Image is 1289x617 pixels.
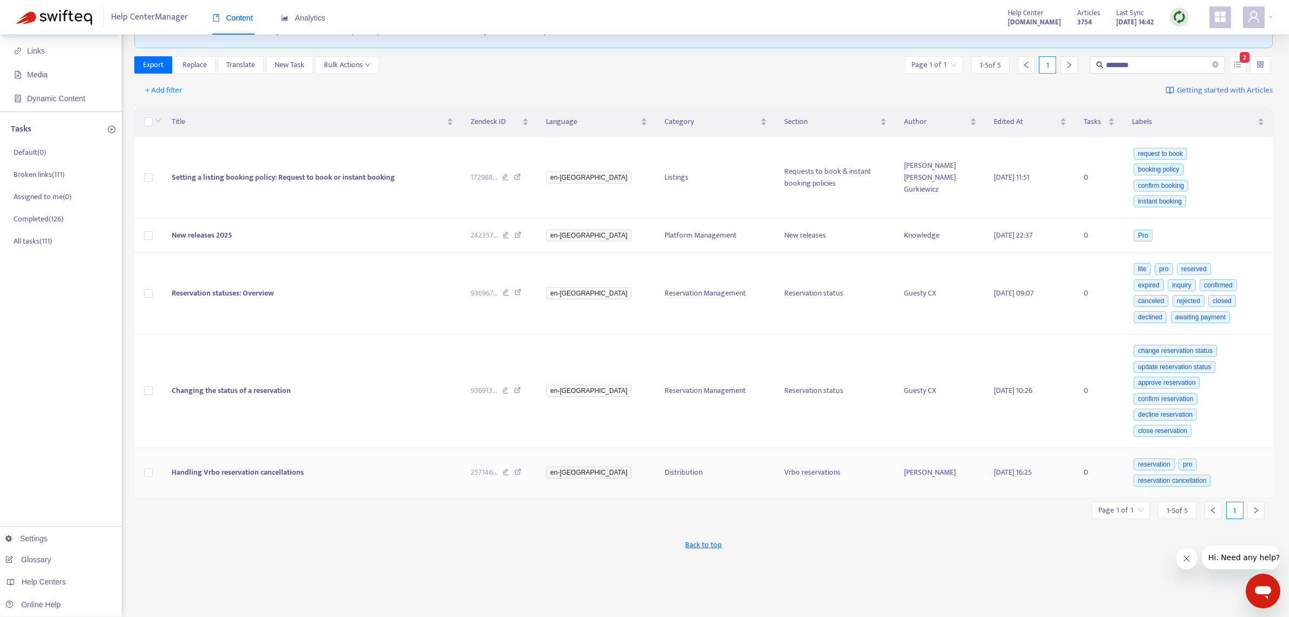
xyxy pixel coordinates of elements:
[14,147,46,158] p: Default ( 0 )
[1209,507,1217,514] span: left
[656,107,776,137] th: Category
[1134,475,1210,487] span: reservation cancellation
[183,59,207,71] span: Replace
[895,219,985,253] td: Knowledge
[471,385,497,397] span: 936913 ...
[1134,345,1216,357] span: change reservation status
[1212,61,1219,68] span: close-circle
[776,107,895,137] th: Section
[994,466,1032,478] span: [DATE] 16:25
[1202,546,1280,569] iframe: Message from company
[994,287,1034,299] span: [DATE] 09:07
[14,95,22,102] span: container
[546,467,632,478] span: en-[GEOGRAPHIC_DATA]
[1155,263,1173,275] span: pro
[784,116,878,128] span: Section
[980,60,1001,71] span: 1 - 5 of 5
[1200,279,1237,291] span: confirmed
[1134,425,1192,437] span: close reservation
[281,14,289,22] span: area-chart
[1134,393,1197,405] span: confirm reservation
[1134,180,1188,192] span: confirm booking
[1077,16,1092,28] strong: 3754
[14,213,63,225] p: Completed ( 126 )
[895,334,985,448] td: Guesty CX
[1096,61,1104,69] span: search
[1134,148,1187,160] span: request to book
[994,229,1033,241] span: [DATE] 22:37
[1177,84,1273,97] span: Getting started with Articles
[776,253,895,334] td: Reservation status
[1075,334,1123,448] td: 0
[11,123,31,136] p: Tasks
[14,169,64,180] p: Broken links ( 111 )
[108,126,115,133] span: plus-circle
[1134,263,1150,275] span: lite
[365,62,370,68] span: down
[134,56,172,74] button: Export
[22,577,66,586] span: Help Centers
[281,14,325,22] span: Analytics
[656,219,776,253] td: Platform Management
[212,14,220,22] span: book
[111,7,188,28] span: Help Center Manager
[1167,505,1188,516] span: 1 - 5 of 5
[994,384,1032,397] span: [DATE] 10:26
[1075,137,1123,219] td: 0
[471,172,497,183] span: 172988 ...
[1132,116,1255,128] span: Labels
[895,253,985,334] td: Guesty CX
[1226,502,1244,519] div: 1
[174,56,216,74] button: Replace
[27,94,85,103] span: Dynamic Content
[172,229,232,241] span: New releases 2025
[994,171,1030,183] span: [DATE] 11:51
[27,70,48,79] span: Media
[1212,60,1219,70] span: close-circle
[776,334,895,448] td: Reservation status
[1240,52,1249,63] span: 2
[1208,295,1236,307] span: closed
[226,59,255,71] span: Translate
[218,56,264,74] button: Translate
[275,59,304,71] span: New Task
[546,385,632,397] span: en-[GEOGRAPHIC_DATA]
[1134,279,1163,291] span: expired
[172,466,304,478] span: Handling Vrbo reservation cancellations
[1023,61,1030,69] span: left
[471,116,520,128] span: Zendesk ID
[145,84,183,97] span: + Add filter
[1173,295,1205,307] span: rejected
[137,82,191,99] button: + Add filter
[685,539,721,550] span: Back to top
[1214,10,1227,23] span: appstore
[895,137,985,219] td: [PERSON_NAME] [PERSON_NAME] Gurkiewicz
[1075,253,1123,334] td: 0
[1252,507,1260,514] span: right
[776,137,895,219] td: Requests to book & instant booking policies
[1134,229,1153,241] span: Pro
[1179,458,1196,470] span: pro
[172,171,395,183] span: Setting a listing booking policy: Request to book or instant booking
[985,107,1075,137] th: Edited At
[1075,219,1123,253] td: 0
[5,600,61,609] a: Online Help
[1134,458,1174,470] span: reservation
[546,287,632,299] span: en-[GEOGRAPHIC_DATA]
[5,555,51,564] a: Glossary
[1084,116,1105,128] span: Tasks
[1008,7,1044,19] span: Help Center
[1116,16,1154,28] strong: [DATE] 14:42
[1075,448,1123,498] td: 0
[546,116,639,128] span: Language
[1077,7,1100,19] span: Articles
[471,229,498,241] span: 242357 ...
[14,47,22,55] span: link
[266,56,313,74] button: New Task
[14,71,22,78] span: file-image
[1134,295,1168,307] span: canceled
[1134,361,1215,373] span: update reservation status
[1134,163,1183,175] span: booking policy
[1008,16,1061,28] a: [DOMAIN_NAME]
